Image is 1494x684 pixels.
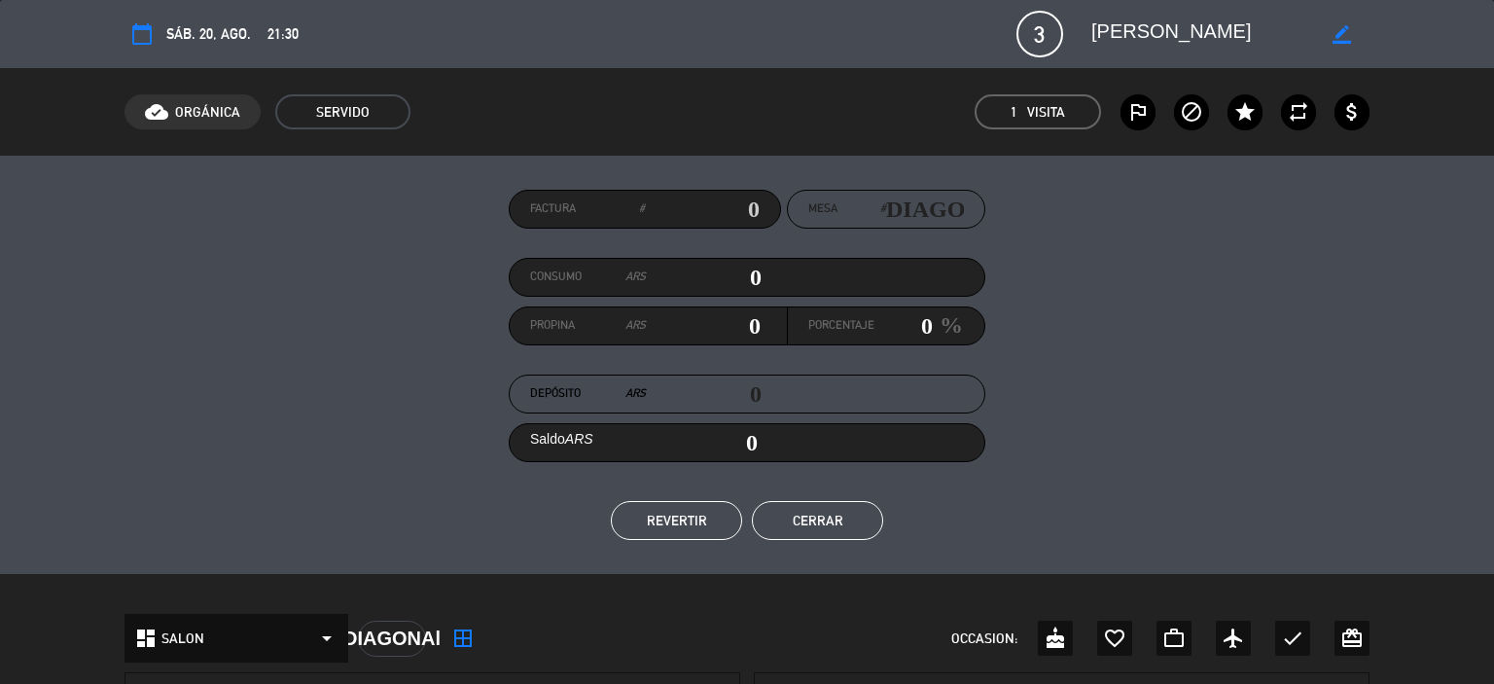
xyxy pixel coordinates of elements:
label: Factura [530,199,645,219]
input: 0 [646,263,762,292]
em: # [880,199,886,219]
i: airplanemode_active [1222,627,1245,650]
button: Cerrar [752,501,883,540]
span: SALON [161,628,204,650]
span: ORGÁNICA [175,101,240,124]
i: outlined_flag [1126,100,1150,124]
i: work_outline [1162,627,1186,650]
input: 0 [645,195,760,224]
i: favorite_border [1103,627,1126,650]
span: sáb. 20, ago. [166,22,251,46]
em: % [933,306,963,344]
em: # [639,199,645,219]
span: 1 [1011,101,1017,124]
em: ARS [625,268,646,287]
i: calendar_today [130,22,154,46]
em: ARS [565,431,593,447]
i: cloud_done [145,100,168,124]
em: ARS [625,384,646,404]
i: attach_money [1340,100,1364,124]
i: border_color [1333,25,1351,44]
i: star [1233,100,1257,124]
i: repeat [1287,100,1310,124]
input: 0 [646,311,762,341]
i: border_all [451,627,475,650]
label: Porcentaje [808,316,874,336]
label: Depósito [530,384,646,404]
input: 0 [874,311,933,341]
i: cake [1044,627,1067,650]
input: number [886,195,964,224]
span: 21:30 [267,22,299,46]
i: card_giftcard [1340,627,1364,650]
em: ARS [625,316,646,336]
span: SERVIDO [275,94,410,129]
i: dashboard [134,627,158,650]
div: DIAGONAl [358,621,426,657]
label: Saldo [530,428,593,450]
i: block [1180,100,1203,124]
button: REVERTIR [611,501,742,540]
span: Mesa [808,199,837,219]
span: OCCASION: [951,628,1017,650]
i: arrow_drop_down [315,627,338,650]
em: Visita [1027,101,1065,124]
button: calendar_today [124,17,160,52]
span: 3 [1016,11,1063,57]
label: Propina [530,316,646,336]
i: check [1281,627,1304,650]
label: Consumo [530,268,646,287]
